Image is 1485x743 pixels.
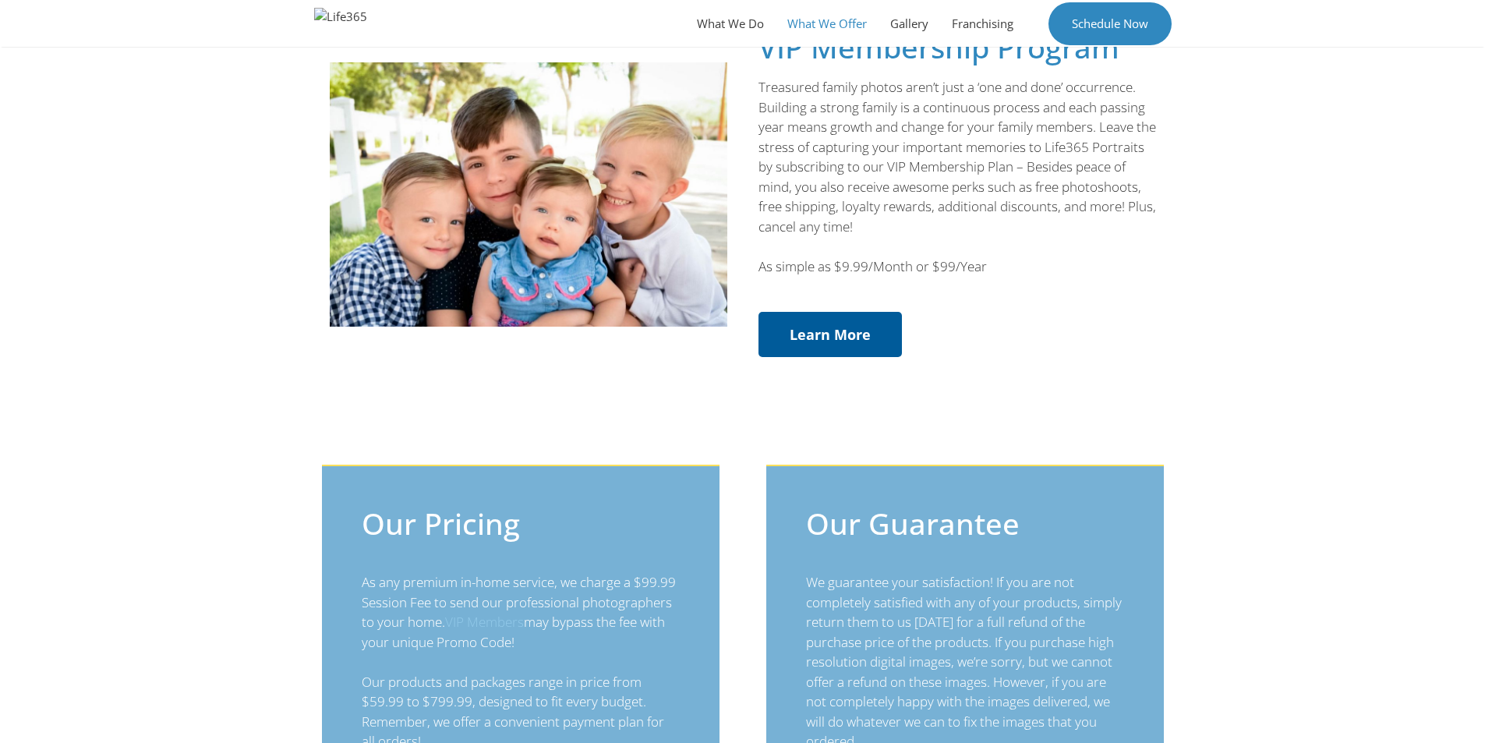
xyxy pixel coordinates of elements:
[758,312,902,357] a: Learn More
[758,77,1156,236] p: Treasured family photos aren’t just a ‘one and done’ occurrence. Building a strong family is a co...
[790,327,871,341] span: Learn More
[445,613,524,631] a: VIP Members
[1048,2,1172,45] a: Schedule Now
[362,572,680,652] p: As any premium in-home service, we charge a $99.99 Session Fee to send our professional photograp...
[362,506,680,542] h2: Our Pricing
[806,506,1124,542] h2: Our Guarantee
[758,257,1156,277] p: As simple as $9.99/Month or $99/Year
[758,32,1156,62] h2: VIP Membership Program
